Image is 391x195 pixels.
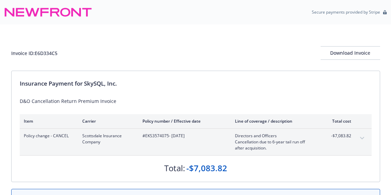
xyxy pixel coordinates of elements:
span: Cancellation due to 6-year tail run off after acquisition. [235,139,315,151]
span: Directors and Officers [235,133,315,139]
div: Total: [164,162,185,174]
div: D&O Cancellation Return Premium Invoice [20,97,372,105]
div: Invoice ID: E6D334C5 [11,50,57,57]
span: -$7,083.82 [326,133,351,139]
div: Item [24,118,71,124]
div: Policy number / Effective date [142,118,224,124]
div: Policy change - CANCELScottsdale Insurance Company#EKS3574075- [DATE]Directors and OfficersCancel... [20,129,372,155]
button: expand content [357,133,368,144]
span: Scottsdale Insurance Company [82,133,132,145]
div: Insurance Payment for SkySQL, Inc. [20,79,372,88]
div: Total cost [326,118,351,124]
div: Download Invoice [321,47,380,59]
div: Line of coverage / description [235,118,315,124]
span: Policy change - CANCEL [24,133,71,139]
span: Directors and OfficersCancellation due to 6-year tail run off after acquisition. [235,133,315,151]
button: Download Invoice [321,46,380,60]
div: Carrier [82,118,132,124]
div: -$7,083.82 [186,162,227,174]
span: #EKS3574075 - [DATE] [142,133,224,139]
p: Secure payments provided by Stripe [312,9,380,15]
